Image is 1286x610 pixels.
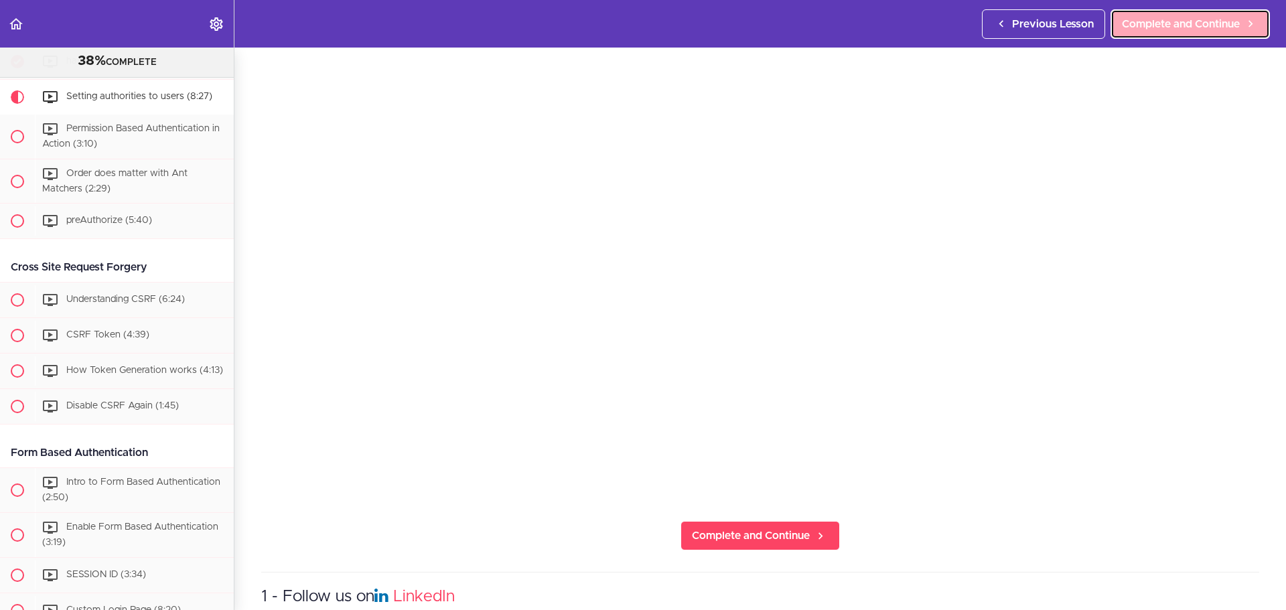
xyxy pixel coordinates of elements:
[66,402,179,411] span: Disable CSRF Again (1:45)
[66,216,152,226] span: preAuthorize (5:40)
[393,589,455,605] a: LinkedIn
[42,169,188,194] span: Order does matter with Ant Matchers (2:29)
[66,366,223,376] span: How Token Generation works (4:13)
[1122,16,1240,32] span: Complete and Continue
[66,570,146,579] span: SESSION ID (3:34)
[8,16,24,32] svg: Back to course curriculum
[982,9,1105,39] a: Previous Lesson
[66,92,212,101] span: Setting authorities to users (8:27)
[66,295,185,305] span: Understanding CSRF (6:24)
[42,522,218,547] span: Enable Form Based Authentication (3:19)
[78,54,106,68] span: 38%
[1012,16,1094,32] span: Previous Lesson
[261,586,1259,608] h3: 1 - Follow us on
[42,124,220,149] span: Permission Based Authentication in Action (3:10)
[42,478,220,503] span: Intro to Form Based Authentication (2:50)
[208,16,224,32] svg: Settings Menu
[17,53,217,70] div: COMPLETE
[66,331,149,340] span: CSRF Token (4:39)
[1111,9,1270,39] a: Complete and Continue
